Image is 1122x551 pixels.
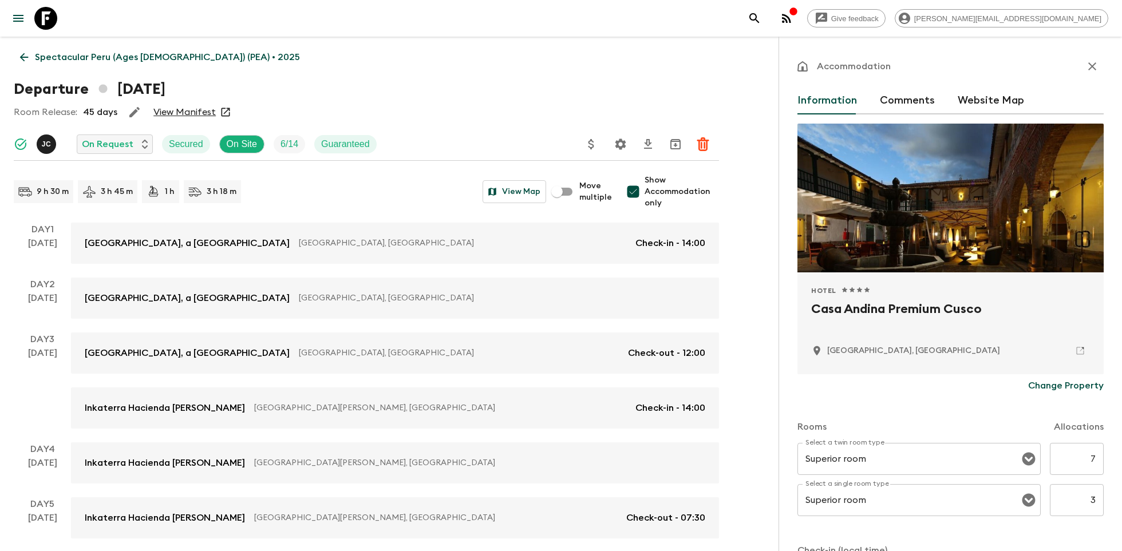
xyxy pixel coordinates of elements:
[14,46,306,69] a: Spectacular Peru (Ages [DEMOGRAPHIC_DATA]) (PEA) • 2025
[274,135,305,153] div: Trip Fill
[207,186,236,197] p: 3 h 18 m
[628,346,705,360] p: Check-out - 12:00
[1028,379,1104,393] p: Change Property
[805,438,884,447] label: Select a twin room type
[254,457,696,469] p: [GEOGRAPHIC_DATA][PERSON_NAME], [GEOGRAPHIC_DATA]
[14,78,165,101] h1: Departure [DATE]
[637,133,659,156] button: Download CSV
[85,291,290,305] p: [GEOGRAPHIC_DATA], a [GEOGRAPHIC_DATA]
[14,105,77,119] p: Room Release:
[743,7,766,30] button: search adventures
[219,135,264,153] div: On Site
[37,134,58,154] button: JC
[71,442,719,483] a: Inkaterra Hacienda [PERSON_NAME][GEOGRAPHIC_DATA][PERSON_NAME], [GEOGRAPHIC_DATA]
[169,137,203,151] p: Secured
[165,186,175,197] p: 1 h
[85,456,245,470] p: Inkaterra Hacienda [PERSON_NAME]
[14,442,71,456] p: Day 4
[71,332,719,374] a: [GEOGRAPHIC_DATA], a [GEOGRAPHIC_DATA][GEOGRAPHIC_DATA], [GEOGRAPHIC_DATA]Check-out - 12:00
[162,135,210,153] div: Secured
[1021,492,1037,508] button: Open
[254,512,617,524] p: [GEOGRAPHIC_DATA][PERSON_NAME], [GEOGRAPHIC_DATA]
[579,180,613,203] span: Move multiple
[958,87,1024,114] button: Website Map
[254,402,626,414] p: [GEOGRAPHIC_DATA][PERSON_NAME], [GEOGRAPHIC_DATA]
[827,345,1000,356] p: Cuzco, Peru
[14,332,71,346] p: Day 3
[28,291,57,319] div: [DATE]
[7,7,30,30] button: menu
[28,346,57,429] div: [DATE]
[299,237,626,249] p: [GEOGRAPHIC_DATA], [GEOGRAPHIC_DATA]
[895,9,1108,27] div: [PERSON_NAME][EMAIL_ADDRESS][DOMAIN_NAME]
[42,140,52,149] p: J C
[14,137,27,151] svg: Synced Successfully
[14,497,71,511] p: Day 5
[1028,374,1104,397] button: Change Property
[626,511,705,525] p: Check-out - 07:30
[664,133,687,156] button: Archive (Completed, Cancelled or Unsynced Departures only)
[908,14,1108,23] span: [PERSON_NAME][EMAIL_ADDRESS][DOMAIN_NAME]
[227,137,257,151] p: On Site
[635,236,705,250] p: Check-in - 14:00
[880,87,935,114] button: Comments
[645,175,719,209] span: Show Accommodation only
[825,14,885,23] span: Give feedback
[299,347,619,359] p: [GEOGRAPHIC_DATA], [GEOGRAPHIC_DATA]
[811,286,836,295] span: Hotel
[580,133,603,156] button: Update Price, Early Bird Discount and Costs
[71,497,719,538] a: Inkaterra Hacienda [PERSON_NAME][GEOGRAPHIC_DATA][PERSON_NAME], [GEOGRAPHIC_DATA]Check-out - 07:30
[811,300,1090,336] h2: Casa Andina Premium Cusco
[797,124,1104,272] div: Photo of Casa Andina Premium Cusco
[85,401,245,415] p: Inkaterra Hacienda [PERSON_NAME]
[817,60,891,73] p: Accommodation
[692,133,714,156] button: Delete
[609,133,632,156] button: Settings
[35,50,300,64] p: Spectacular Peru (Ages [DEMOGRAPHIC_DATA]) (PEA) • 2025
[280,137,298,151] p: 6 / 14
[28,236,57,264] div: [DATE]
[14,223,71,236] p: Day 1
[797,87,857,114] button: Information
[14,278,71,291] p: Day 2
[37,138,58,147] span: Julio Camacho
[807,9,886,27] a: Give feedback
[83,105,117,119] p: 45 days
[28,456,57,483] div: [DATE]
[805,479,889,489] label: Select a single room type
[797,420,827,434] p: Rooms
[635,401,705,415] p: Check-in - 14:00
[101,186,133,197] p: 3 h 45 m
[483,180,546,203] button: View Map
[37,186,69,197] p: 9 h 30 m
[1054,420,1104,434] p: Allocations
[85,346,290,360] p: [GEOGRAPHIC_DATA], a [GEOGRAPHIC_DATA]
[71,223,719,264] a: [GEOGRAPHIC_DATA], a [GEOGRAPHIC_DATA][GEOGRAPHIC_DATA], [GEOGRAPHIC_DATA]Check-in - 14:00
[299,292,696,304] p: [GEOGRAPHIC_DATA], [GEOGRAPHIC_DATA]
[85,236,290,250] p: [GEOGRAPHIC_DATA], a [GEOGRAPHIC_DATA]
[82,137,133,151] p: On Request
[71,387,719,429] a: Inkaterra Hacienda [PERSON_NAME][GEOGRAPHIC_DATA][PERSON_NAME], [GEOGRAPHIC_DATA]Check-in - 14:00
[153,106,216,118] a: View Manifest
[85,511,245,525] p: Inkaterra Hacienda [PERSON_NAME]
[71,278,719,319] a: [GEOGRAPHIC_DATA], a [GEOGRAPHIC_DATA][GEOGRAPHIC_DATA], [GEOGRAPHIC_DATA]
[1021,451,1037,467] button: Open
[321,137,370,151] p: Guaranteed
